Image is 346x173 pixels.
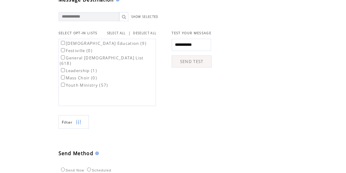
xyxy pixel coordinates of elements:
[61,55,65,59] input: General [DEMOGRAPHIC_DATA] List (618)
[61,41,65,45] input: [DEMOGRAPHIC_DATA] Education (9)
[61,168,65,171] input: Send Now
[61,48,65,52] input: Festiville (0)
[87,168,91,171] input: Scheduled
[60,48,93,53] label: Festiville (0)
[86,168,111,172] label: Scheduled
[60,75,97,81] label: Mass Choir (0)
[62,120,73,125] span: Show filters
[93,151,99,155] img: help.gif
[59,31,98,35] span: SELECT OPT-IN LISTS
[59,168,84,172] label: Send Now
[60,68,97,73] label: Leadership (1)
[60,55,144,66] label: General [DEMOGRAPHIC_DATA] List (618)
[172,31,211,35] span: TEST YOUR MESSAGE
[131,15,159,19] a: SHOW SELECTED
[76,115,81,129] img: filters.png
[60,41,147,46] label: [DEMOGRAPHIC_DATA] Education (9)
[128,30,131,36] span: |
[59,115,89,129] a: Filter
[107,31,126,35] a: SELECT ALL
[172,55,212,68] a: SEND TEST
[61,68,65,72] input: Leadership (1)
[61,75,65,79] input: Mass Choir (0)
[61,83,65,87] input: Youth Ministry (57)
[59,150,94,157] span: Send Method
[133,31,156,35] a: DESELECT ALL
[60,82,108,88] label: Youth Ministry (57)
